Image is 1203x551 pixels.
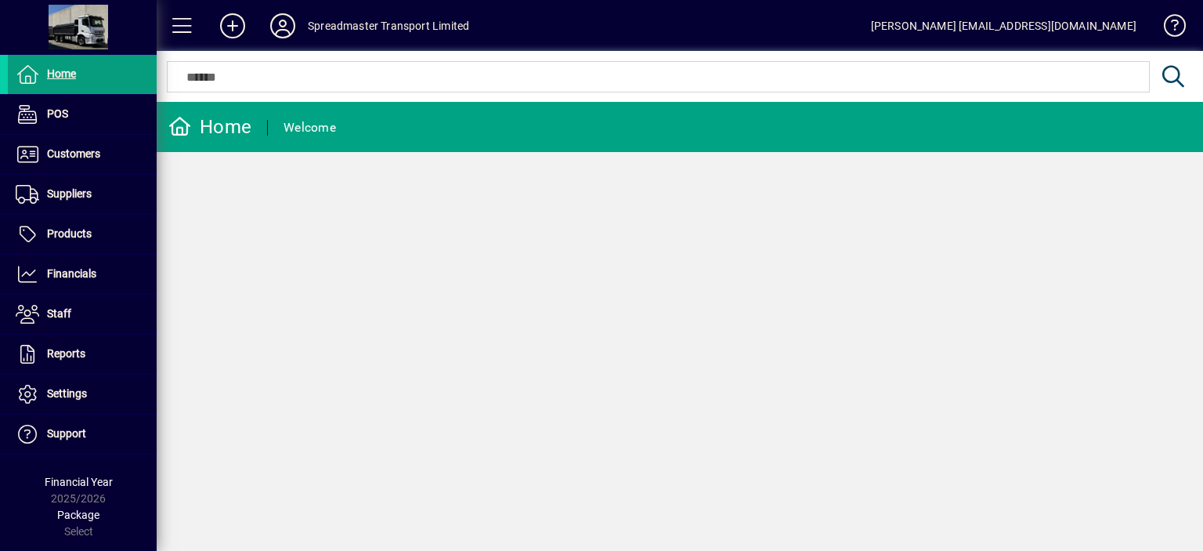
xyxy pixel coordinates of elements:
span: Customers [47,147,100,160]
span: Staff [47,307,71,320]
span: Home [47,67,76,80]
div: Home [168,114,251,140]
a: Staff [8,295,157,334]
a: Suppliers [8,175,157,214]
a: POS [8,95,157,134]
span: Products [47,227,92,240]
span: POS [47,107,68,120]
a: Products [8,215,157,254]
a: Settings [8,375,157,414]
button: Add [208,12,258,40]
a: Reports [8,335,157,374]
span: Support [47,427,86,440]
div: [PERSON_NAME] [EMAIL_ADDRESS][DOMAIN_NAME] [871,13,1136,38]
span: Financials [47,267,96,280]
a: Financials [8,255,157,294]
button: Profile [258,12,308,40]
div: Spreadmaster Transport Limited [308,13,469,38]
a: Support [8,415,157,454]
a: Customers [8,135,157,174]
span: Settings [47,387,87,400]
div: Welcome [284,115,336,140]
a: Knowledge Base [1152,3,1183,54]
span: Financial Year [45,476,113,488]
span: Suppliers [47,187,92,200]
span: Reports [47,347,85,360]
span: Package [57,509,99,521]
